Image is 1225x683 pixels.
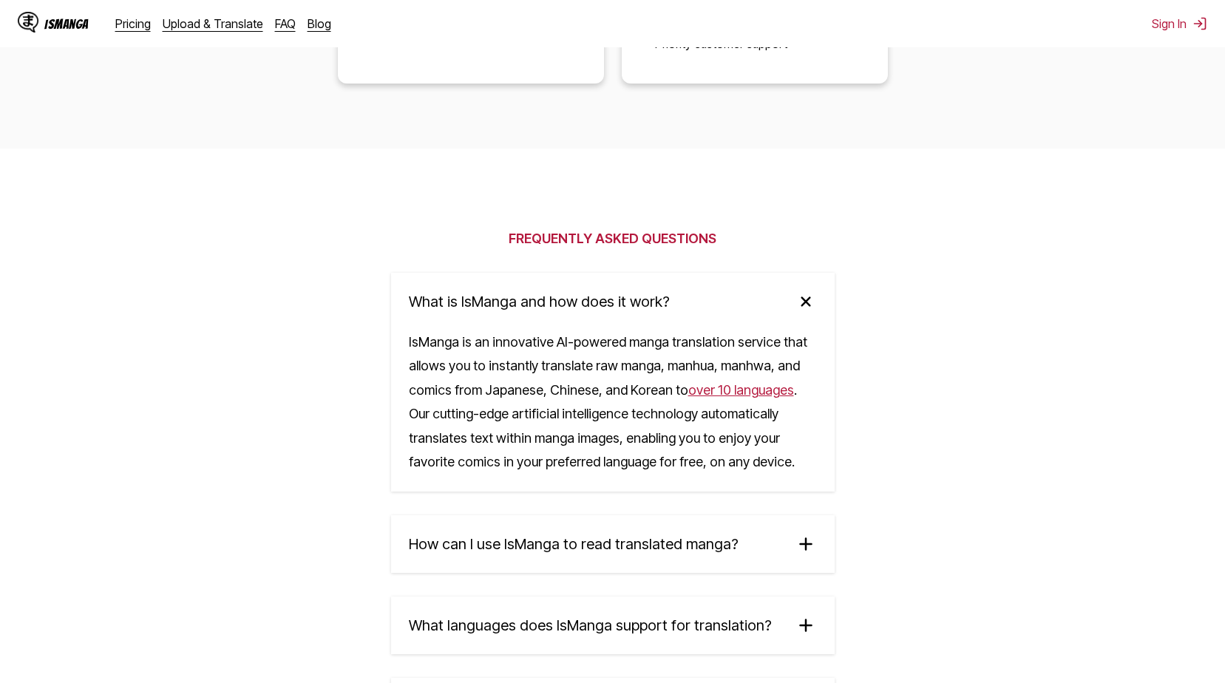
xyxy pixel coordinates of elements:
a: Pricing [115,16,151,31]
a: FAQ [275,16,296,31]
img: Sign out [1192,16,1207,31]
h2: Frequently Asked Questions [509,231,716,246]
summary: What is IsManga and how does it work? [391,273,835,330]
span: What languages does IsManga support for translation? [409,616,772,634]
img: plus [790,286,821,317]
img: plus [795,533,817,555]
span: How can I use IsManga to read translated manga? [409,535,739,553]
div: IsManga is an innovative AI-powered manga translation service that allows you to instantly transl... [391,330,835,492]
a: Upload & Translate [163,16,263,31]
span: What is IsManga and how does it work? [409,293,670,310]
div: IsManga [44,17,89,31]
a: over 10 languages [688,382,794,398]
a: IsManga LogoIsManga [18,12,115,35]
a: Blog [308,16,331,31]
img: IsManga Logo [18,12,38,33]
img: plus [795,614,817,636]
summary: What languages does IsManga support for translation? [391,597,835,654]
summary: How can I use IsManga to read translated manga? [391,515,835,573]
button: Sign In [1152,16,1207,31]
